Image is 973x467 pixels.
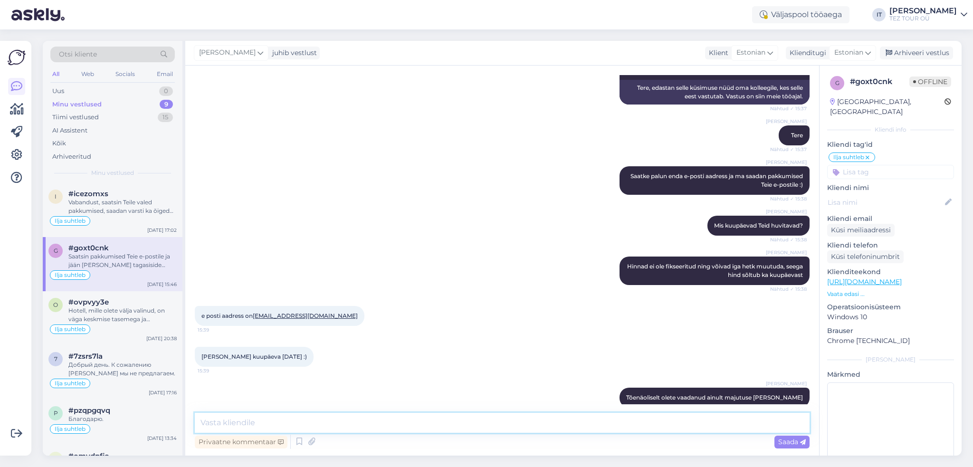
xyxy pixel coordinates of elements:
div: [PERSON_NAME] [827,355,954,364]
span: Nähtud ✓ 15:38 [770,195,807,202]
div: [DATE] 17:16 [149,389,177,396]
input: Lisa nimi [828,197,943,208]
div: Arhiveeritud [52,152,91,162]
span: #pzqpgqvq [68,406,110,415]
div: AI Assistent [52,126,87,135]
span: [PERSON_NAME] [766,118,807,125]
div: [DATE] 17:02 [147,227,177,234]
div: Väljaspool tööaega [752,6,849,23]
p: Windows 10 [827,312,954,322]
span: Mis kuupäevad Teid huvitavad? [714,222,803,229]
div: Arhiveeri vestlus [880,47,953,59]
span: Ilja suhtleb [55,218,86,224]
div: All [50,68,61,80]
div: TEZ TOUR OÜ [889,15,957,22]
span: 15:39 [198,367,233,374]
span: [PERSON_NAME] [766,159,807,166]
div: 15 [158,113,173,122]
span: [PERSON_NAME] [199,48,256,58]
span: [PERSON_NAME] [766,208,807,215]
span: g [835,79,839,86]
div: [PERSON_NAME] [889,7,957,15]
span: e posti aadress on [201,312,358,319]
div: [DATE] 13:34 [147,435,177,442]
span: Ilja suhtleb [55,272,86,278]
div: Küsi telefoninumbrit [827,250,904,263]
div: Kõik [52,139,66,148]
a: [EMAIL_ADDRESS][DOMAIN_NAME] [253,312,358,319]
span: Tõenäoliselt olete vaadanud ainult majutuse [PERSON_NAME] [626,394,803,401]
div: juhib vestlust [268,48,317,58]
div: [DATE] 20:38 [146,335,177,342]
div: Web [79,68,96,80]
span: #icezomxs [68,190,108,198]
div: [DATE] 15:46 [147,281,177,288]
div: Tiimi vestlused [52,113,99,122]
div: Klient [705,48,728,58]
input: Lisa tag [827,165,954,179]
span: Nähtud ✓ 15:37 [770,105,807,112]
p: Märkmed [827,370,954,380]
span: Offline [909,76,951,87]
div: [GEOGRAPHIC_DATA], [GEOGRAPHIC_DATA] [830,97,944,117]
p: Operatsioonisüsteem [827,302,954,312]
div: Uus [52,86,64,96]
div: # goxt0cnk [850,76,909,87]
div: Minu vestlused [52,100,102,109]
span: #7zsrs7la [68,352,103,361]
p: Kliendi tag'id [827,140,954,150]
div: Küsi meiliaadressi [827,224,895,237]
span: Ilja suhtleb [833,154,864,160]
div: Socials [114,68,137,80]
span: Nähtud ✓ 15:38 [770,236,807,243]
img: Askly Logo [8,48,26,67]
span: Nähtud ✓ 15:37 [770,146,807,153]
span: p [54,410,58,417]
span: Tere [791,132,803,139]
a: [URL][DOMAIN_NAME] [827,277,902,286]
p: Kliendi telefon [827,240,954,250]
span: o [53,301,58,308]
span: 15:39 [198,326,233,334]
span: #goxt0cnk [68,244,109,252]
div: Email [155,68,175,80]
p: Kliendi nimi [827,183,954,193]
span: g [54,247,58,254]
div: Благодарю. [68,415,177,423]
div: Privaatne kommentaar [195,436,287,448]
span: i [55,193,57,200]
span: [PERSON_NAME] kuupäeva [DATE] :) [201,353,307,360]
div: 0 [159,86,173,96]
span: Ilja suhtleb [55,326,86,332]
p: Kliendi email [827,214,954,224]
p: Chrome [TECHNICAL_ID] [827,336,954,346]
div: Tere, edastan selle küsimuse nüüd oma kolleegile, kes selle eest vastutab. Vastus on siin meie tö... [620,80,810,105]
span: Hinnad ei ole fikseeritud ning võivad iga hetk muutuda, seega hind sõltub ka kuupäevast [627,263,804,278]
span: o [53,455,58,462]
p: Vaata edasi ... [827,290,954,298]
div: Vabandust, saatsin Teile valed pakkumised, saadan varsti ka õiged pakkumised [68,198,177,215]
span: Ilja suhtleb [55,381,86,386]
span: Ilja suhtleb [55,426,86,432]
span: [PERSON_NAME] [766,249,807,256]
span: 7 [54,355,57,362]
span: Otsi kliente [59,49,97,59]
span: #ovpvyy3e [68,298,109,306]
span: Saada [778,438,806,446]
p: Klienditeekond [827,267,954,277]
span: Estonian [834,48,863,58]
div: Добрый день. К сожалению [PERSON_NAME] мы не предлагаем. [68,361,177,378]
a: [PERSON_NAME]TEZ TOUR OÜ [889,7,967,22]
div: 9 [160,100,173,109]
span: Minu vestlused [91,169,134,177]
span: [PERSON_NAME] [766,380,807,387]
div: IT [872,8,886,21]
div: Kliendi info [827,125,954,134]
span: Estonian [736,48,765,58]
span: #omvdnfjo [68,452,109,460]
p: Brauser [827,326,954,336]
div: Hotell, mille olete välja valinud, on väga keskmise tasemega ja [PERSON_NAME] Eesti turu nõuetele... [68,306,177,324]
div: Klienditugi [786,48,826,58]
div: Saatsin pakkumised Teie e-postile ja jään [PERSON_NAME] tagasiside ootama :) [68,252,177,269]
span: Saatke palun enda e-posti aadress ja ma saadan pakkumised Teie e-postile :) [630,172,804,188]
